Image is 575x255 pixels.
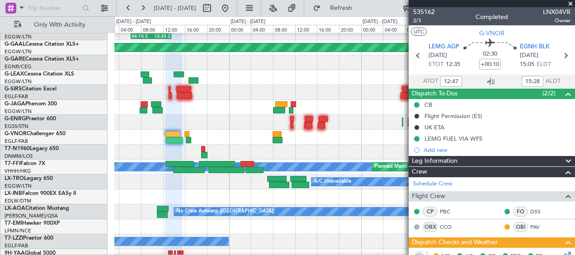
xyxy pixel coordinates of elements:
div: Add new [424,146,570,154]
span: [DATE] [520,51,538,60]
a: PBC [440,208,460,216]
span: T7-LZZI [5,236,23,241]
span: Dispatch To-Dos [412,89,457,99]
a: EGGW/LTN [5,48,32,55]
span: LX-INB [5,191,22,196]
a: T7-LZZIPraetor 600 [5,236,53,241]
div: Completed [476,12,508,22]
div: 00:00 [361,25,383,33]
span: G-GAAL [5,42,25,47]
a: G-JAGAPhenom 300 [5,101,57,107]
a: EGNR/CEG [5,63,32,70]
div: 16:00 [317,25,339,33]
div: 08:00 [141,25,163,33]
a: LX-INBFalcon 900EX EASy II [5,191,76,196]
div: 12:00 [295,25,317,33]
a: EGLF/FAB [5,93,28,100]
button: Only With Activity [10,18,98,32]
a: LFMN/NCE [5,227,31,234]
span: Owner [543,17,570,24]
div: [DATE] - [DATE] [231,18,265,26]
div: 04:00 [383,25,405,33]
span: Flight Crew [412,191,445,202]
a: G-VNORChallenger 650 [5,131,66,137]
span: G-GARE [5,57,25,62]
button: UTC [411,28,427,36]
div: 06:10 Z [132,33,151,38]
a: DNMM/LOS [5,153,33,160]
a: LX-TROLegacy 650 [5,176,53,181]
a: Schedule Crew [413,179,452,189]
div: 08:00 [405,25,427,33]
a: EGGW/LTN [5,183,32,189]
div: CP [423,207,438,217]
span: (2/2) [542,89,556,98]
div: UK ETA [424,123,444,131]
a: PAV [530,223,551,231]
span: Only With Activity [24,22,95,28]
div: Planned Maint [GEOGRAPHIC_DATA] ([GEOGRAPHIC_DATA]) [374,160,517,174]
span: 02:30 [483,50,497,59]
div: FO [513,207,528,217]
a: EDLW/DTM [5,198,31,204]
a: G-GAALCessna Citation XLS+ [5,42,79,47]
span: LNX04VR [543,7,570,17]
div: 04:00 [119,25,141,33]
button: Refresh [309,1,363,15]
a: EGLF/FAB [5,242,28,249]
span: G-JAGA [5,101,25,107]
span: LEMG AGP [429,42,459,52]
span: Crew [412,167,427,177]
span: LX-AOA [5,206,25,211]
span: ELDT [537,60,551,69]
div: OBX [423,222,438,232]
a: EGGW/LTN [5,33,32,40]
div: 16:00 [185,25,207,33]
div: 04:00 [251,25,273,33]
div: 00:00 [229,25,251,33]
span: T7-FFI [5,161,20,166]
span: G-LEAX [5,71,24,77]
div: [DATE] - [DATE] [363,18,397,26]
a: DSS [530,208,551,216]
div: No Crew Antwerp ([GEOGRAPHIC_DATA]) [176,205,274,218]
input: --:-- [522,76,543,87]
span: [DATE] - [DATE] [154,4,196,12]
div: Flight Permission (ES) [424,112,482,120]
div: 08:00 [273,25,295,33]
input: Trip Number [28,1,80,15]
a: T7-EMIHawker 900XP [5,221,60,226]
a: EGSS/STN [5,123,28,130]
span: Refresh [322,5,360,11]
a: G-SIRSCitation Excel [5,86,57,92]
a: T7-FFIFalcon 7X [5,161,45,166]
a: G-GARECessna Citation XLS+ [5,57,79,62]
a: EGGW/LTN [5,78,32,85]
a: G-LEAXCessna Citation XLS [5,71,74,77]
a: G-ENRGPraetor 600 [5,116,56,122]
span: 15:05 [520,60,534,69]
div: CB [424,101,432,109]
div: 20:00 [207,25,229,33]
a: T7-N1960Legacy 650 [5,146,59,151]
span: Dispatch Checks and Weather [412,237,498,248]
span: G-ENRG [5,116,26,122]
a: CCO [440,223,460,231]
span: 535162 [413,7,435,17]
span: Leg Information [412,156,457,166]
a: VHHH/HKG [5,168,31,175]
span: G-SIRS [5,86,22,92]
span: G-VNOR [5,131,27,137]
span: 2/3 [413,17,435,24]
div: OBI [513,222,528,232]
div: A/C Unavailable [314,175,351,189]
span: T7-EMI [5,221,22,226]
span: ALDT [546,77,561,86]
span: T7-N1960 [5,146,30,151]
span: EGNH BLK [520,42,550,52]
div: LEMG FUEL VIA WFS [424,135,482,142]
a: EGLF/FAB [5,138,28,145]
div: 20:00 [339,25,361,33]
div: 12:00 [163,25,185,33]
span: LX-TRO [5,176,24,181]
